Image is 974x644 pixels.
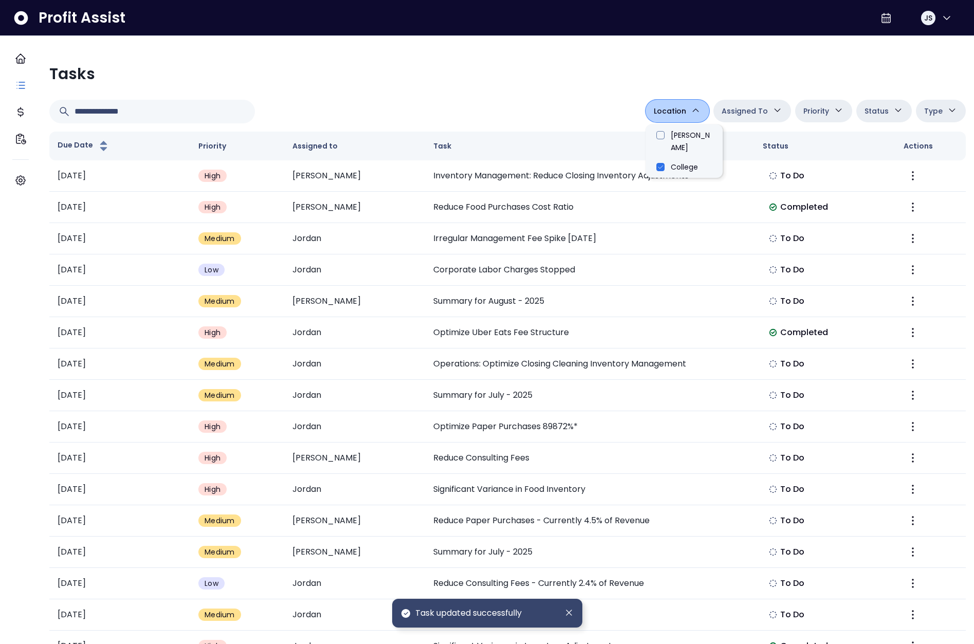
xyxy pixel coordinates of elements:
span: Assigned To [722,105,768,117]
span: Medium [205,390,234,400]
button: More [904,198,922,216]
img: todo [769,422,777,431]
span: High [205,453,220,463]
span: To Do [780,609,805,621]
span: To Do [780,514,805,527]
td: Reduce Consulting Fees - Currently 2.4% of Revenue [425,568,754,599]
img: completed [769,203,777,211]
button: More [904,449,922,467]
span: Task updated successfully [415,607,522,619]
img: todo [769,579,777,587]
td: [DATE] [49,505,190,537]
td: [PERSON_NAME] [284,505,425,537]
button: More [904,480,922,499]
span: To Do [780,546,805,558]
h2: Tasks [49,65,95,83]
td: Summary for July - 2025 [425,380,754,411]
td: [DATE] [49,317,190,348]
td: Jordan [284,223,425,254]
span: Completed [780,326,829,339]
td: [PERSON_NAME] [284,160,425,192]
td: Jordan [284,599,425,631]
img: todo [769,548,777,556]
span: Medium [205,610,234,620]
td: [DATE] [49,223,190,254]
span: Type [924,105,943,117]
span: Profit Assist [39,9,125,27]
span: To Do [780,264,805,276]
span: Location [654,105,686,117]
span: To Do [780,232,805,245]
span: To Do [780,452,805,464]
span: Priority [803,105,829,117]
button: More [904,543,922,561]
td: [PERSON_NAME] [284,192,425,223]
td: [PERSON_NAME] [284,443,425,474]
td: [DATE] [49,411,190,443]
span: High [205,171,220,181]
button: More [904,167,922,185]
button: Due Date [58,140,110,152]
td: Optimize Uber Eats Fee Structure [425,317,754,348]
td: Optimize Paper Purchases 89872%* [425,411,754,443]
td: Summary for February - 2025 [425,599,754,631]
button: More [904,511,922,530]
td: [DATE] [49,380,190,411]
img: todo [769,360,777,368]
span: Low [205,265,218,275]
span: To Do [780,295,805,307]
span: JS [924,13,932,23]
td: [DATE] [49,286,190,317]
td: [DATE] [49,599,190,631]
td: Inventory Management: Reduce Closing Inventory Adjustments [425,160,754,192]
td: [DATE] [49,348,190,380]
span: To Do [780,420,805,433]
td: Summary for August - 2025 [425,286,754,317]
span: To Do [780,358,805,370]
button: More [904,605,922,624]
span: Medium [205,516,234,526]
td: Jordan [284,474,425,505]
img: todo [769,266,777,274]
span: Status [865,105,889,117]
td: Summary for July - 2025 [425,537,754,568]
td: Jordan [284,568,425,599]
span: High [205,202,220,212]
span: High [205,327,220,338]
span: Low [205,578,218,588]
th: Actions [895,132,966,160]
td: Corporate Labor Charges Stopped [425,254,754,286]
td: [DATE] [49,568,190,599]
span: To Do [780,483,805,495]
img: completed [769,328,777,337]
td: [DATE] [49,537,190,568]
span: Medium [205,233,234,244]
td: [PERSON_NAME] [284,286,425,317]
img: todo [769,517,777,525]
span: Completed [780,201,829,213]
th: Assigned to [284,132,425,160]
td: [DATE] [49,254,190,286]
td: Reduce Consulting Fees [425,443,754,474]
td: Operations: Optimize Closing Cleaning Inventory Management [425,348,754,380]
button: More [904,292,922,310]
img: todo [769,297,777,305]
img: todo [769,454,777,462]
img: todo [769,234,777,243]
th: Priority [190,132,284,160]
td: [DATE] [49,192,190,223]
span: To Do [780,389,805,401]
td: Jordan [284,380,425,411]
span: High [205,484,220,494]
th: Status [755,132,895,160]
td: Jordan [284,411,425,443]
span: Medium [205,296,234,306]
td: Reduce Food Purchases Cost Ratio [425,192,754,223]
td: [DATE] [49,160,190,192]
td: Jordan [284,254,425,286]
img: todo [769,485,777,493]
img: todo [769,391,777,399]
span: To Do [780,577,805,590]
span: To Do [780,170,805,182]
button: Dismiss [564,607,574,618]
